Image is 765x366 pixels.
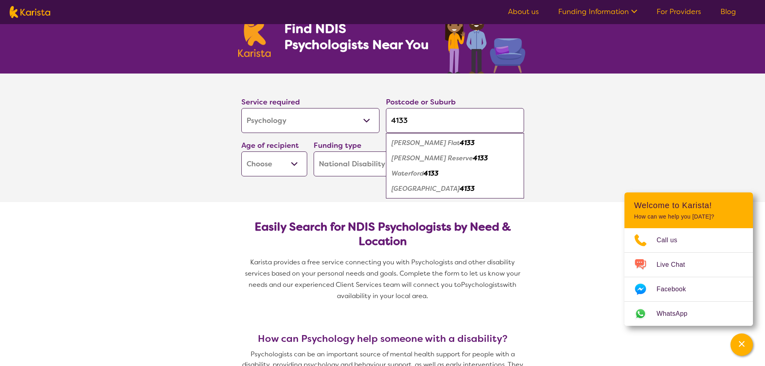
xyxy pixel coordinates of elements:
[392,139,460,147] em: [PERSON_NAME] Flat
[390,166,520,181] div: Waterford 4133
[248,220,518,249] h2: Easily Search for NDIS Psychologists by Need & Location
[624,228,753,326] ul: Choose channel
[558,7,637,16] a: Funding Information
[392,169,424,178] em: Waterford
[657,234,687,246] span: Call us
[386,97,456,107] label: Postcode or Suburb
[241,141,299,150] label: Age of recipient
[508,7,539,16] a: About us
[392,184,460,193] em: [GEOGRAPHIC_DATA]
[720,7,736,16] a: Blog
[284,20,433,53] h1: Find NDIS Psychologists Near You
[460,139,475,147] em: 4133
[473,154,488,162] em: 4133
[424,169,439,178] em: 4133
[390,181,520,196] div: Waterford West 4133
[657,259,695,271] span: Live Chat
[461,280,503,289] span: Psychologists
[10,6,50,18] img: Karista logo
[442,3,527,74] img: psychology
[730,333,753,356] button: Channel Menu
[634,200,743,210] h2: Welcome to Karista!
[238,14,271,57] img: Karista logo
[241,97,300,107] label: Service required
[314,141,361,150] label: Funding type
[386,108,524,133] input: Type
[238,333,527,344] h3: How can Psychology help someone with a disability?
[392,154,473,162] em: [PERSON_NAME] Reserve
[657,7,701,16] a: For Providers
[245,258,522,289] span: Karista provides a free service connecting you with Psychologists and other disability services b...
[657,283,696,295] span: Facebook
[634,213,743,220] p: How can we help you [DATE]?
[624,302,753,326] a: Web link opens in a new tab.
[657,308,697,320] span: WhatsApp
[390,151,520,166] div: Logan Reserve 4133
[390,135,520,151] div: Chambers Flat 4133
[460,184,475,193] em: 4133
[624,192,753,326] div: Channel Menu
